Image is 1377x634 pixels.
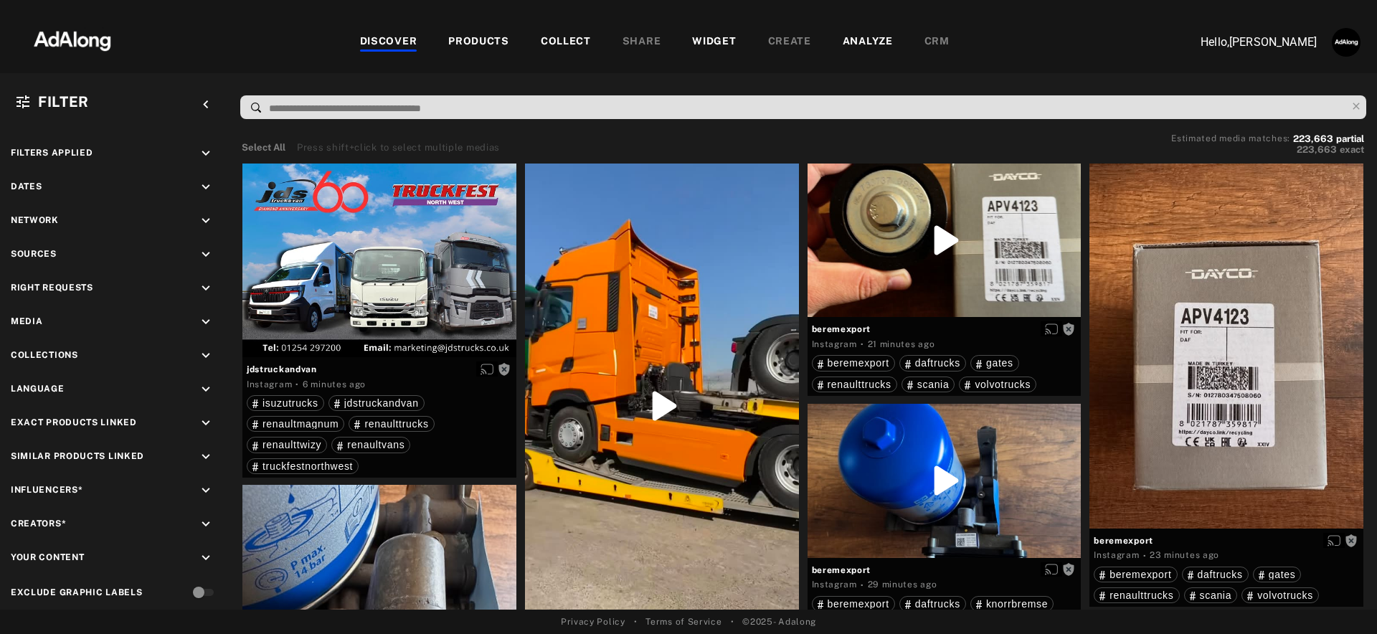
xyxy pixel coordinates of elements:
[262,460,353,472] span: truckfestnorthwest
[861,339,864,350] span: ·
[1171,143,1364,157] button: 223,663exact
[347,439,404,450] span: renaultvans
[1323,533,1345,548] button: Enable diffusion on this media
[828,357,889,369] span: beremexport
[1173,34,1317,51] p: Hello, [PERSON_NAME]
[11,249,57,259] span: Sources
[1293,133,1333,144] span: 223,663
[11,417,137,427] span: Exact Products Linked
[1297,144,1337,155] span: 223,663
[1062,564,1075,574] span: Rights not requested
[297,141,500,155] div: Press shift+click to select multiple medias
[623,34,661,51] div: SHARE
[11,552,84,562] span: Your Content
[354,419,428,429] div: renaulttrucks
[476,361,498,377] button: Enable diffusion on this media
[247,378,292,391] div: Instagram
[252,398,318,408] div: isuzutrucks
[38,93,89,110] span: Filter
[818,358,889,368] div: beremexport
[812,338,857,351] div: Instagram
[692,34,736,51] div: WIDGET
[11,350,78,360] span: Collections
[907,379,950,389] div: scania
[198,516,214,532] i: keyboard_arrow_down
[742,615,816,628] span: © 2025 - Adalong
[917,379,950,390] span: scania
[828,379,891,390] span: renaulttrucks
[1188,569,1243,579] div: daftrucks
[1200,590,1232,601] span: scania
[9,18,136,61] img: 63233d7d88ed69de3c212112c67096b6.png
[1143,550,1147,562] span: ·
[731,615,734,628] span: •
[11,519,66,529] span: Creators*
[905,599,960,609] div: daftrucks
[1150,550,1219,560] time: 2025-09-04T09:31:54.000Z
[262,397,318,409] span: isuzutrucks
[198,280,214,296] i: keyboard_arrow_down
[645,615,721,628] a: Terms of Service
[1332,28,1361,57] img: AATXAJzUJh5t706S9lc_3n6z7NVUglPkrjZIexBIJ3ug=s96-c
[198,483,214,498] i: keyboard_arrow_down
[1094,549,1139,562] div: Instagram
[262,418,339,430] span: renaultmagnum
[303,379,366,389] time: 2025-09-04T09:49:33.000Z
[1293,136,1364,143] button: 223,663partial
[975,379,1031,390] span: volvotrucks
[198,550,214,566] i: keyboard_arrow_down
[448,34,509,51] div: PRODUCTS
[198,146,214,161] i: keyboard_arrow_down
[843,34,893,51] div: ANALYZE
[1345,535,1358,545] span: Rights not requested
[861,579,864,591] span: ·
[1041,562,1062,577] button: Enable diffusion on this media
[812,578,857,591] div: Instagram
[1041,321,1062,336] button: Enable diffusion on this media
[198,213,214,229] i: keyboard_arrow_down
[242,141,285,155] button: Select All
[295,379,299,390] span: ·
[11,451,144,461] span: Similar Products Linked
[1109,590,1173,601] span: renaulttrucks
[828,598,889,610] span: beremexport
[868,339,935,349] time: 2025-09-04T09:34:20.000Z
[634,615,638,628] span: •
[561,615,625,628] a: Privacy Policy
[976,599,1048,609] div: knorrbremse
[247,363,512,376] span: jdstruckandvan
[924,34,950,51] div: CRM
[198,97,214,113] i: keyboard_arrow_left
[1328,24,1364,60] button: Account settings
[1269,569,1296,580] span: gates
[11,485,82,495] span: Influencers*
[11,215,59,225] span: Network
[360,34,417,51] div: DISCOVER
[812,323,1077,336] span: beremexport
[262,439,321,450] span: renaulttwizy
[364,418,428,430] span: renaulttrucks
[11,316,43,326] span: Media
[868,579,937,590] time: 2025-09-04T09:25:43.000Z
[252,461,353,471] div: truckfestnorthwest
[344,397,419,409] span: jdstruckandvan
[498,364,511,374] span: Rights not requested
[965,379,1031,389] div: volvotrucks
[818,599,889,609] div: beremexport
[252,440,321,450] div: renaulttwizy
[198,415,214,431] i: keyboard_arrow_down
[1257,590,1313,601] span: volvotrucks
[818,379,891,389] div: renaulttrucks
[915,357,960,369] span: daftrucks
[337,440,404,450] div: renaultvans
[198,382,214,397] i: keyboard_arrow_down
[1198,569,1243,580] span: daftrucks
[334,398,419,408] div: jdstruckandvan
[905,358,960,368] div: daftrucks
[1171,133,1290,143] span: Estimated media matches:
[1247,590,1313,600] div: volvotrucks
[198,449,214,465] i: keyboard_arrow_down
[11,181,42,191] span: Dates
[11,586,142,599] div: Exclude Graphic Labels
[915,598,960,610] span: daftrucks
